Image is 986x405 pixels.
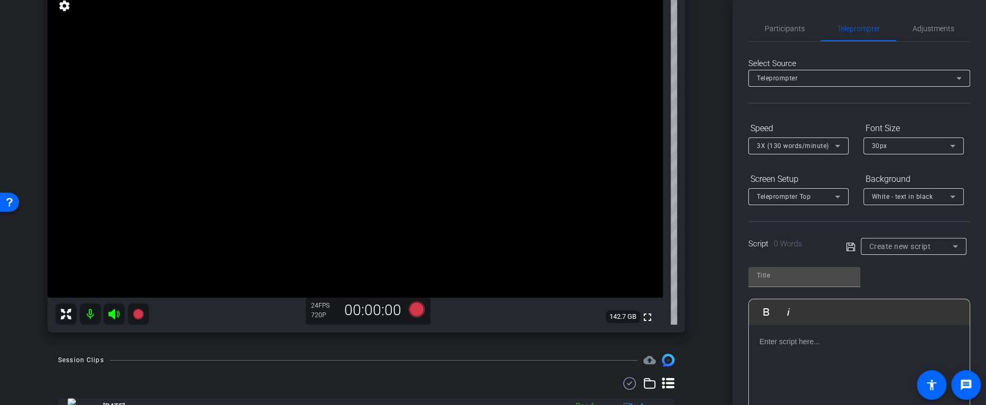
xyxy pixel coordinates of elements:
[311,311,337,319] div: 720P
[837,25,880,32] span: Teleprompter
[757,269,852,282] input: Title
[641,311,654,324] mat-icon: fullscreen
[757,75,797,82] span: Teleprompter
[757,193,811,200] span: Teleprompter Top
[643,354,656,366] mat-icon: cloud_upload
[337,301,408,319] div: 00:00:00
[765,25,805,32] span: Participants
[318,302,330,309] span: FPS
[748,119,849,137] div: Speed
[756,301,776,323] button: Bold (Ctrl+B)
[748,170,849,188] div: Screen Setup
[757,142,829,150] span: 3X (130 words/minute)
[863,170,964,188] div: Background
[748,238,831,250] div: Script
[869,242,931,251] span: Create new script
[311,301,337,310] div: 24
[662,354,674,366] img: Session clips
[872,193,933,200] span: White - text in black
[778,301,799,323] button: Italic (Ctrl+I)
[774,239,802,248] span: 0 Words
[863,119,964,137] div: Font Size
[925,379,938,391] mat-icon: accessibility
[58,355,104,365] div: Session Clips
[913,25,954,32] span: Adjustments
[606,310,640,323] span: 142.7 GB
[643,354,656,366] span: Destinations for your clips
[872,142,887,150] span: 30px
[960,379,972,391] mat-icon: message
[748,58,970,70] div: Select Source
